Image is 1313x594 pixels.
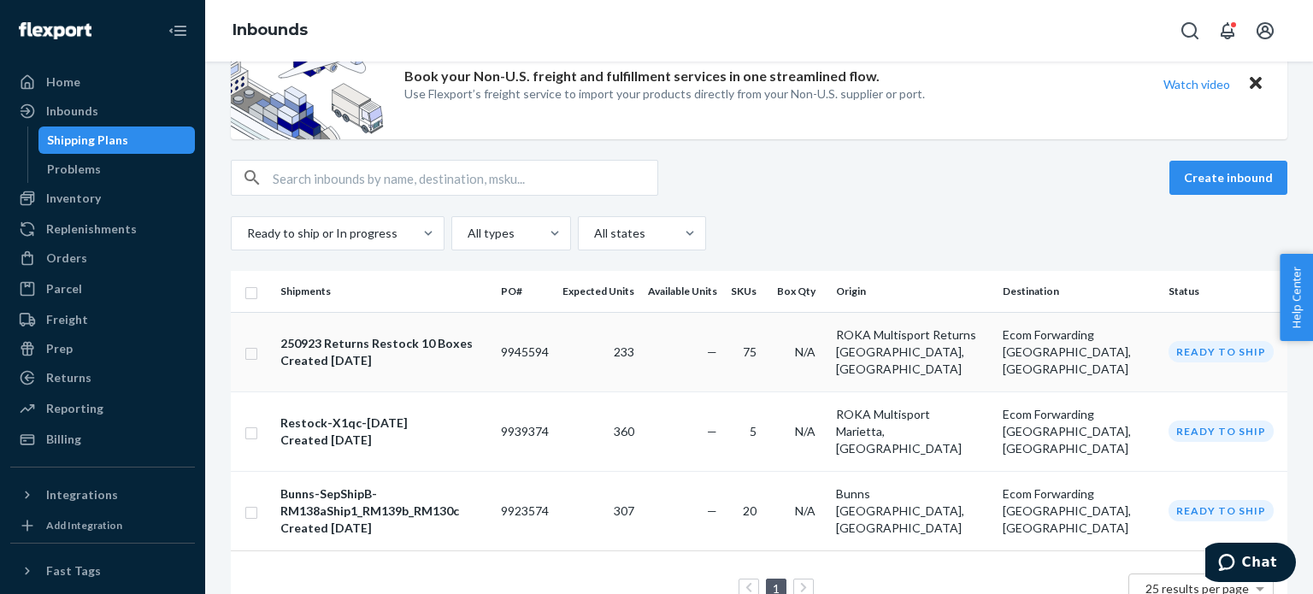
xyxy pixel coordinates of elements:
input: All states [592,225,594,242]
span: 75 [743,344,757,359]
a: Freight [10,306,195,333]
a: Inventory [10,185,195,212]
div: Ready to ship [1169,341,1274,362]
div: Fast Tags [46,562,101,579]
a: Prep [10,335,195,362]
div: Freight [46,311,88,328]
div: Created [DATE] [280,432,487,449]
div: Ecom Forwarding [1003,406,1155,423]
p: Book your Non-U.S. freight and fulfillment services in one streamlined flow. [404,67,880,86]
span: 233 [614,344,634,359]
a: Add Integration [10,515,195,536]
th: Status [1162,271,1287,312]
div: Bunns-SepShipB-RM138aShip1_RM139b_RM130c [280,485,487,520]
div: Billing [46,431,81,448]
span: Marietta, [GEOGRAPHIC_DATA] [836,424,962,456]
td: 9923574 [494,471,556,550]
div: ROKA Multisport [836,406,988,423]
span: [GEOGRAPHIC_DATA], [GEOGRAPHIC_DATA] [836,503,964,535]
span: — [707,424,717,438]
iframe: Opens a widget where you can chat to one of our agents [1205,543,1296,585]
div: Ready to ship [1169,421,1274,442]
th: Shipments [274,271,494,312]
a: Parcel [10,275,195,303]
td: 9939374 [494,391,556,471]
button: Watch video [1152,72,1241,97]
div: Inbounds [46,103,98,120]
a: Billing [10,426,195,453]
span: 307 [614,503,634,518]
p: Use Flexport’s freight service to import your products directly from your Non-U.S. supplier or port. [404,85,925,103]
div: Created [DATE] [280,352,487,369]
span: [GEOGRAPHIC_DATA], [GEOGRAPHIC_DATA] [1003,424,1131,456]
div: 250923 Returns Restock 10 Boxes [280,335,487,352]
div: Replenishments [46,221,137,238]
div: ROKA Multisport Returns [836,326,988,344]
span: [GEOGRAPHIC_DATA], [GEOGRAPHIC_DATA] [1003,344,1131,376]
span: — [707,503,717,518]
th: SKUs [724,271,770,312]
span: N/A [795,424,815,438]
span: N/A [795,503,815,518]
span: 360 [614,424,634,438]
div: Returns [46,369,91,386]
input: All types [466,225,468,242]
div: Prep [46,340,73,357]
button: Close Navigation [161,14,195,48]
button: Help Center [1280,254,1313,341]
div: Reporting [46,400,103,417]
div: Home [46,74,80,91]
div: Restock-X1qc-[DATE] [280,415,487,432]
div: Ecom Forwarding [1003,326,1155,344]
a: Home [10,68,195,96]
th: Available Units [641,271,724,312]
a: Replenishments [10,215,195,243]
div: Ecom Forwarding [1003,485,1155,503]
input: Ready to ship or In progress [245,225,247,242]
span: 5 [750,424,757,438]
th: Origin [829,271,995,312]
button: Open notifications [1210,14,1245,48]
span: 20 [743,503,757,518]
div: Inventory [46,190,101,207]
img: Flexport logo [19,22,91,39]
th: Expected Units [556,271,641,312]
a: Orders [10,244,195,272]
td: 9945594 [494,312,556,391]
div: Problems [47,161,101,178]
a: Returns [10,364,195,391]
button: Create inbound [1169,161,1287,195]
th: Box Qty [770,271,829,312]
th: Destination [996,271,1162,312]
input: Search inbounds by name, destination, msku... [273,161,657,195]
span: N/A [795,344,815,359]
ol: breadcrumbs [219,6,321,56]
span: — [707,344,717,359]
button: Integrations [10,481,195,509]
a: Reporting [10,395,195,422]
div: Parcel [46,280,82,297]
button: Open Search Box [1173,14,1207,48]
a: Inbounds [10,97,195,125]
div: Add Integration [46,518,122,532]
div: Shipping Plans [47,132,128,149]
th: PO# [494,271,556,312]
button: Fast Tags [10,557,195,585]
div: Bunns [836,485,988,503]
button: Close [1245,72,1267,97]
div: Integrations [46,486,118,503]
a: Inbounds [233,21,308,39]
a: Shipping Plans [38,126,196,154]
span: [GEOGRAPHIC_DATA], [GEOGRAPHIC_DATA] [836,344,964,376]
div: Created [DATE] [280,520,487,537]
span: [GEOGRAPHIC_DATA], [GEOGRAPHIC_DATA] [1003,503,1131,535]
a: Problems [38,156,196,183]
div: Ready to ship [1169,500,1274,521]
div: Orders [46,250,87,267]
button: Open account menu [1248,14,1282,48]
